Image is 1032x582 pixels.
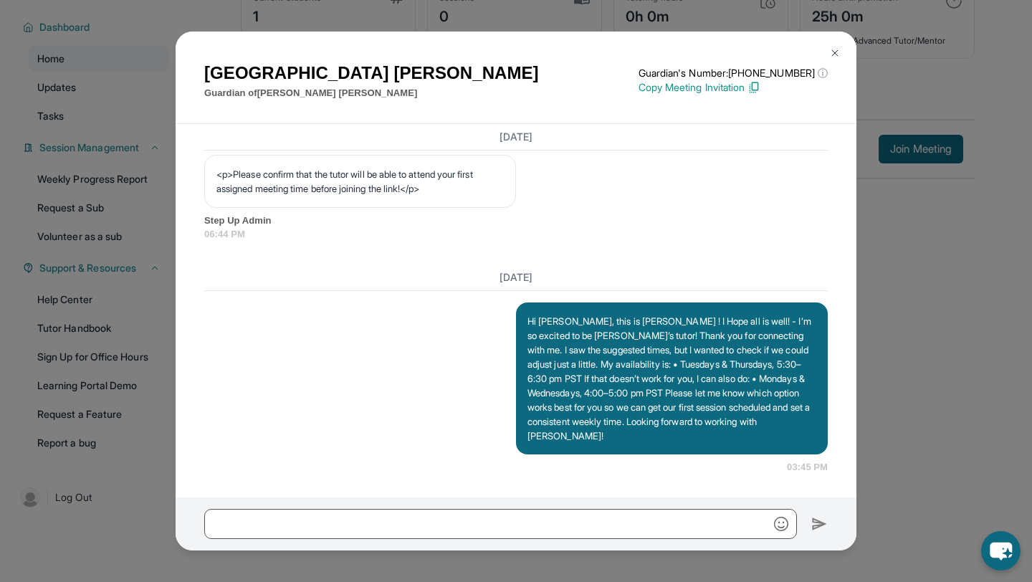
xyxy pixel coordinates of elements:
[818,66,828,80] span: ⓘ
[981,531,1021,571] button: chat-button
[639,80,828,95] p: Copy Meeting Invitation
[774,517,788,531] img: Emoji
[639,66,828,80] p: Guardian's Number: [PHONE_NUMBER]
[829,47,841,59] img: Close Icon
[204,86,539,100] p: Guardian of [PERSON_NAME] [PERSON_NAME]
[747,81,760,94] img: Copy Icon
[204,270,828,285] h3: [DATE]
[204,130,828,144] h3: [DATE]
[204,227,828,242] span: 06:44 PM
[811,515,828,533] img: Send icon
[216,167,504,196] p: <p>Please confirm that the tutor will be able to attend your first assigned meeting time before j...
[204,60,539,86] h1: [GEOGRAPHIC_DATA] [PERSON_NAME]
[787,460,828,474] span: 03:45 PM
[527,314,816,443] p: Hi [PERSON_NAME], this is [PERSON_NAME] ! I Hope all is well! - I’m so excited to be [PERSON_NAME...
[204,214,828,228] span: Step Up Admin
